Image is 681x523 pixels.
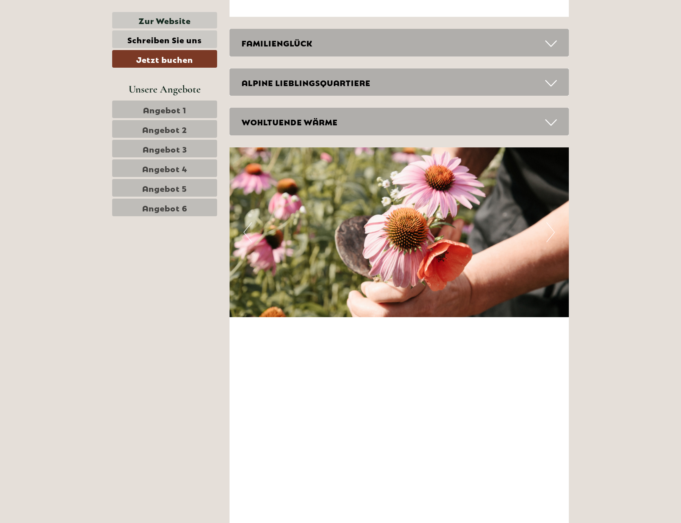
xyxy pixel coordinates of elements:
a: Schreiben Sie uns [112,30,217,48]
a: Zur Website [112,12,217,28]
div: ALPINE LIEBLINGSQUARTIERE [230,68,569,96]
div: Unsere Angebote [112,82,217,97]
div: WOHLTUENDE WÄRME [230,108,569,135]
span: Angebot 2 [142,123,187,135]
button: Next [546,222,555,242]
span: Angebot 4 [142,163,187,174]
a: Jetzt buchen [112,50,217,68]
span: Angebot 1 [143,104,186,115]
span: Angebot 3 [143,143,187,154]
span: Angebot 5 [142,182,187,193]
span: Angebot 6 [142,202,187,213]
div: FAMILIENGLÜCK [230,29,569,56]
button: Previous [244,222,252,242]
